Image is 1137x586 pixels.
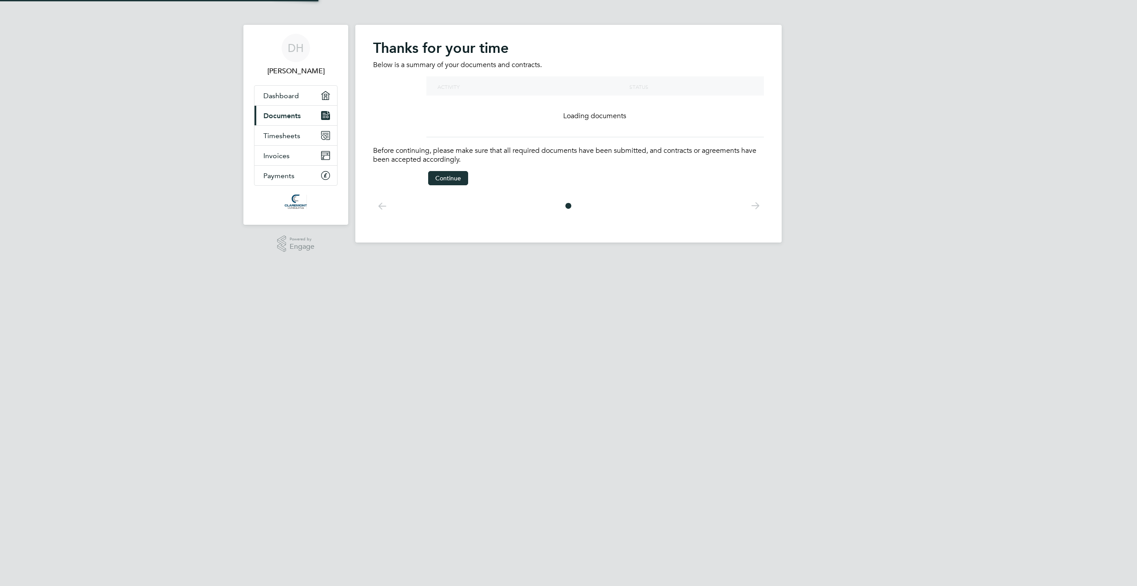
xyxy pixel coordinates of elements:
span: Payments [263,171,294,180]
span: Invoices [263,151,290,160]
span: DH [288,42,304,54]
button: Continue [428,171,468,185]
span: Timesheets [263,132,300,140]
a: Payments [254,166,337,185]
img: claremontconsulting1-logo-retina.png [285,195,306,209]
span: Engage [290,243,314,251]
span: Powered by [290,235,314,243]
nav: Main navigation [243,25,348,225]
a: DH[PERSON_NAME] [254,34,338,76]
a: Invoices [254,146,337,165]
p: Below is a summary of your documents and contracts. [373,60,764,70]
span: Documents [263,112,301,120]
a: Documents [254,106,337,125]
a: Powered byEngage [277,235,315,252]
a: Dashboard [254,86,337,105]
a: Timesheets [254,126,337,145]
span: Daniel Horner [254,66,338,76]
h2: Thanks for your time [373,39,764,57]
p: Before continuing, please make sure that all required documents have been submitted, and contract... [373,146,764,165]
a: Go to home page [254,195,338,209]
span: Dashboard [263,92,299,100]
